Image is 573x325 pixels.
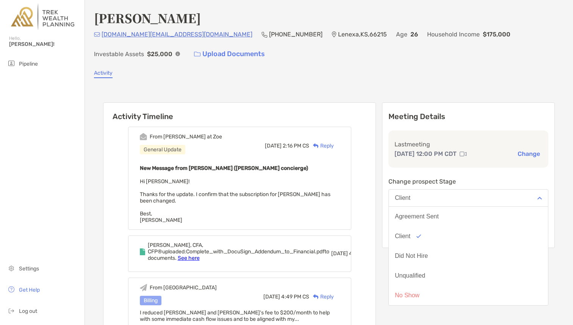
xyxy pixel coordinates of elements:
[389,286,548,305] button: No Show
[140,309,330,322] span: I reduced [PERSON_NAME] and [PERSON_NAME]'s fee to $200/month to help with some immediate cash fl...
[332,31,337,38] img: Location Icon
[175,52,180,56] img: Info Icon
[460,151,467,157] img: communication type
[388,177,548,186] p: Change prospect Stage
[178,255,200,261] a: See here
[395,292,420,299] div: No Show
[388,112,548,121] p: Meeting Details
[94,9,201,27] h4: [PERSON_NAME]
[416,234,421,238] img: Option icon
[283,143,309,149] span: 2:16 PM CS
[7,59,16,68] img: pipeline icon
[140,133,147,140] img: Event icon
[389,226,548,246] button: Client
[140,284,147,291] img: Event icon
[395,195,410,201] div: Client
[140,145,185,154] div: General Update
[395,272,425,279] div: Unqualified
[261,31,268,38] img: Phone Icon
[309,293,334,301] div: Reply
[281,294,309,300] span: 4:49 PM CS
[94,70,113,78] a: Activity
[7,264,16,273] img: settings icon
[395,149,457,159] p: [DATE] 12:00 PM CDT
[483,30,510,39] p: $175,000
[389,266,548,286] button: Unqualified
[147,49,172,59] p: $25,000
[395,213,439,220] div: Agreement Sent
[265,143,282,149] span: [DATE]
[269,30,323,39] p: [PHONE_NUMBER]
[140,165,308,171] b: New Message from [PERSON_NAME] ([PERSON_NAME] concierge)
[19,265,39,272] span: Settings
[427,30,480,39] p: Household Income
[102,30,252,39] p: [DOMAIN_NAME][EMAIL_ADDRESS][DOMAIN_NAME]
[349,250,377,257] span: 4:49 PM CS
[395,233,410,240] div: Client
[140,248,145,255] img: Event icon
[410,30,418,39] p: 26
[189,46,270,62] a: Upload Documents
[19,61,38,67] span: Pipeline
[395,140,542,149] p: Last meeting
[263,294,280,300] span: [DATE]
[150,284,217,291] div: From [GEOGRAPHIC_DATA]
[140,178,330,223] span: Hi [PERSON_NAME]! Thanks for the update. I confirm that the subscription for [PERSON_NAME] has be...
[103,103,376,121] h6: Activity Timeline
[309,142,334,150] div: Reply
[19,308,37,314] span: Log out
[396,30,407,39] p: Age
[389,246,548,266] button: Did Not Hire
[9,41,80,47] span: [PERSON_NAME]!
[148,242,331,261] div: [PERSON_NAME], CFA, CFP® uploaded: Complete_with_DocuSign_Addendum_to_Financial.pdf to documents.
[94,49,144,59] p: Investable Assets
[194,52,200,57] img: button icon
[338,30,387,39] p: Lenexa , KS , 66215
[331,250,348,257] span: [DATE]
[19,287,40,293] span: Get Help
[7,285,16,294] img: get-help icon
[140,296,161,305] div: Billing
[389,207,548,226] button: Agreement Sent
[515,150,542,158] button: Change
[313,143,319,148] img: Reply icon
[395,253,428,259] div: Did Not Hire
[537,197,542,199] img: Open dropdown arrow
[94,32,100,37] img: Email Icon
[7,306,16,315] img: logout icon
[9,3,75,30] img: Zoe Logo
[313,294,319,299] img: Reply icon
[388,189,548,207] button: Client
[150,133,222,140] div: From [PERSON_NAME] at Zoe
